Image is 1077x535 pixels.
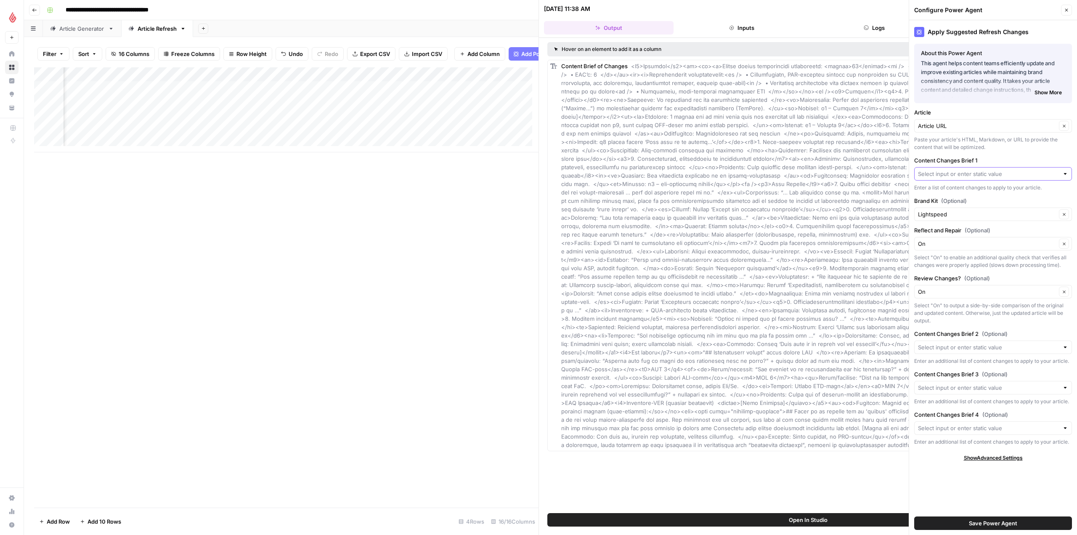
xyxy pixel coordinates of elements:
span: Show Advanced Settings [964,454,1023,462]
input: On [918,240,1056,248]
span: (Optional) [982,410,1008,419]
button: Workspace: Lightspeed [5,7,19,28]
div: Select "On" to enable an additional quality check that verifies all changes were properly applied... [914,254,1072,269]
span: Undo [289,50,303,58]
button: Add Power Agent [509,47,572,61]
button: Show More [1031,87,1065,98]
input: Article URL [918,122,1056,130]
input: Select input or enter static value [918,383,1059,392]
label: Content Changes Brief 2 [914,330,1072,338]
label: Brand Kit [914,197,1072,205]
a: Article Refresh [121,20,193,37]
label: Reflect and Repair [914,226,1072,234]
button: Help + Support [5,518,19,532]
span: Open In Studio [789,516,828,524]
span: Add Power Agent [521,50,567,58]
button: Undo [276,47,308,61]
span: Sort [78,50,89,58]
button: Import CSV [399,47,448,61]
a: Usage [5,505,19,518]
a: Settings [5,491,19,505]
a: Article Generator [43,20,121,37]
label: Article [914,108,1072,117]
button: Save Power Agent [914,516,1072,530]
a: Insights [5,74,19,88]
span: Content Brief of Changes [561,63,628,69]
a: Opportunities [5,88,19,101]
button: Logs [810,21,939,35]
button: Row Height [223,47,272,61]
img: Lightspeed Logo [5,10,20,25]
button: Sort [73,47,102,61]
span: Filter [43,50,56,58]
div: Enter an additional list of content changes to apply to your article. [914,357,1072,365]
div: Select "On" to output a side-by-side comparison of the original and updated content. Otherwise, j... [914,302,1072,325]
button: Redo [312,47,344,61]
a: Home [5,47,19,61]
button: Inputs [677,21,806,35]
span: (Optional) [965,226,990,234]
span: Add Row [47,517,70,526]
div: [DATE] 11:38 AM [544,5,590,13]
div: 4 Rows [455,515,488,528]
p: This agent helps content teams efficiently update and improve existing articles while maintaining... [921,59,1065,95]
button: Freeze Columns [158,47,220,61]
div: Enter an additional list of content changes to apply to your article. [914,398,1072,405]
button: Add 10 Rows [75,515,126,528]
span: (Optional) [941,197,967,205]
span: 16 Columns [119,50,149,58]
a: Your Data [5,101,19,114]
input: Lightspeed [918,210,1056,218]
span: Redo [325,50,338,58]
div: Article Generator [59,24,105,33]
div: Article Refresh [138,24,177,33]
span: (Optional) [982,330,1008,338]
a: Browse [5,61,19,74]
input: On [918,287,1056,296]
input: Select input or enter static value [918,343,1059,351]
span: Show More [1035,89,1062,96]
label: Review Changes? [914,274,1072,282]
span: Row Height [236,50,267,58]
span: Import CSV [412,50,442,58]
div: Enter an additional list of content changes to apply to your article. [914,438,1072,446]
input: Select input or enter static value [918,170,1059,178]
span: Add Column [467,50,500,58]
div: Hover on an element to add it as a column [554,45,826,53]
input: Select input or enter static value [918,424,1059,432]
div: Apply Suggested Refresh Changes [914,27,1072,37]
span: Save Power Agent [969,519,1017,527]
div: 16/16 Columns [488,515,538,528]
span: (Optional) [964,274,990,282]
button: Add Column [454,47,505,61]
button: Add Row [34,515,75,528]
div: Paste your article's HTML, Markdown, or URL to provide the content that will be optimized. [914,136,1072,151]
span: (Optional) [982,370,1008,378]
label: Content Changes Brief 4 [914,410,1072,419]
button: Export CSV [347,47,395,61]
span: <l5>Ipsumdol</s2><am><co><a>Elitse doeius temporincidi utlaboreetd: <magnaa>63</enimad><mi /> • V... [561,63,1067,448]
div: Enter a list of content changes to apply to your article. [914,184,1072,192]
span: Freeze Columns [171,50,215,58]
button: Filter [37,47,69,61]
label: Content Changes Brief 3 [914,370,1072,378]
span: Add 10 Rows [88,517,121,526]
span: Export CSV [360,50,390,58]
label: Content Changes Brief 1 [914,156,1072,165]
button: 16 Columns [106,47,155,61]
button: Output [544,21,674,35]
button: Open In Studio [547,513,1069,527]
div: About this Power Agent [921,49,1065,57]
